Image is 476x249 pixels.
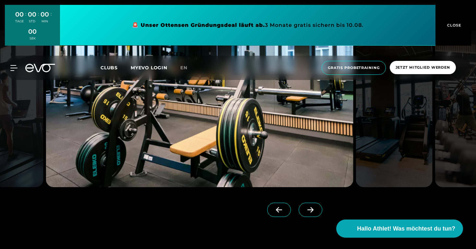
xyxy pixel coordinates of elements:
[46,30,353,187] img: evofitness
[328,65,380,71] span: Gratis Probetraining
[41,19,49,24] div: MIN
[180,64,195,72] a: en
[28,10,36,19] div: 00
[38,10,39,28] div: :
[131,65,167,71] a: MYEVO LOGIN
[357,224,455,233] span: Hallo Athlet! Was möchtest du tun?
[101,65,118,71] span: Clubs
[388,61,458,75] a: Jetzt Mitglied werden
[101,64,131,71] a: Clubs
[41,10,49,19] div: 00
[28,27,37,36] div: 00
[396,65,450,70] span: Jetzt Mitglied werden
[320,61,388,75] a: Gratis Probetraining
[180,65,187,71] span: en
[446,22,461,28] span: CLOSE
[28,19,36,24] div: STD
[435,5,471,46] button: CLOSE
[51,10,52,28] div: :
[356,30,433,187] img: evofitness
[15,10,24,19] div: 00
[25,10,26,28] div: :
[15,19,24,24] div: TAGE
[28,36,37,41] div: SEK
[336,220,463,238] button: Hallo Athlet! Was möchtest du tun?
